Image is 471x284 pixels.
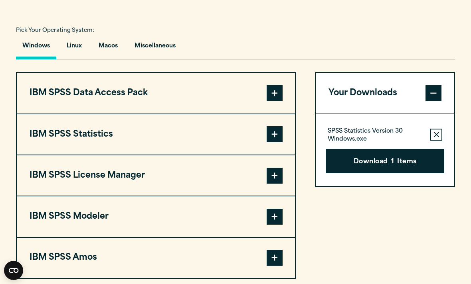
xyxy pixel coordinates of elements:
[17,114,295,155] button: IBM SPSS Statistics
[92,37,124,59] button: Macos
[17,196,295,237] button: IBM SPSS Modeler
[4,261,23,280] button: Open CMP widget
[328,127,424,143] p: SPSS Statistics Version 30 Windows.exe
[326,149,445,174] button: Download1Items
[128,37,182,59] button: Miscellaneous
[60,37,88,59] button: Linux
[17,155,295,196] button: IBM SPSS License Manager
[316,114,454,186] div: Your Downloads
[316,73,454,113] button: Your Downloads
[17,238,295,278] button: IBM SPSS Amos
[16,28,94,33] span: Pick Your Operating System:
[391,157,394,167] span: 1
[17,73,295,113] button: IBM SPSS Data Access Pack
[16,37,56,59] button: Windows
